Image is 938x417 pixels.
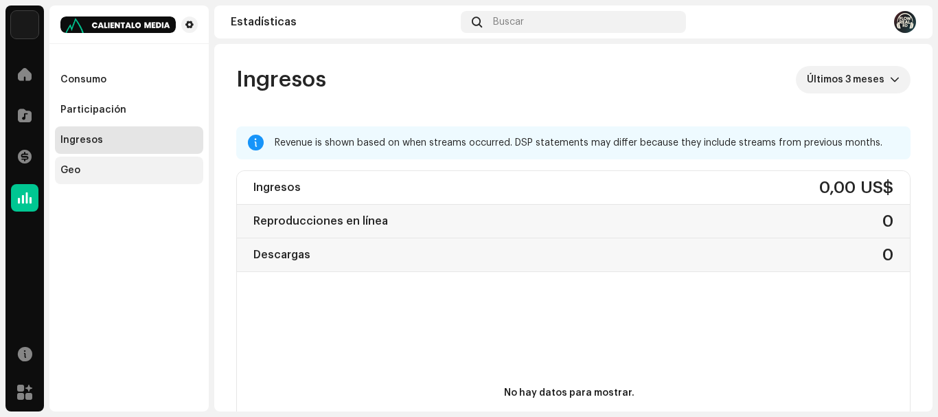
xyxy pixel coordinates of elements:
img: 0ed834c7-8d06-45ec-9a54-f43076e9bbbc [60,16,176,33]
re-m-nav-item: Consumo [55,66,203,93]
img: 23108bb6-1f80-44f7-9944-4ea13445b09a [894,11,916,33]
div: Ingresos [60,135,103,146]
span: Ingresos [236,66,326,93]
re-m-nav-item: Participación [55,96,203,124]
div: Estadísticas [231,16,455,27]
re-m-nav-item: Ingresos [55,126,203,154]
div: dropdown trigger [890,66,900,93]
div: Revenue is shown based on when streams occurred. DSP statements may differ because they include s... [275,135,900,151]
text: No hay datos para mostrar. [504,388,634,398]
img: 4d5a508c-c80f-4d99-b7fb-82554657661d [11,11,38,38]
div: Consumo [60,74,106,85]
div: Geo [60,165,80,176]
div: Participación [60,104,126,115]
span: Buscar [493,16,524,27]
re-m-nav-item: Geo [55,157,203,184]
span: Últimos 3 meses [807,66,890,93]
